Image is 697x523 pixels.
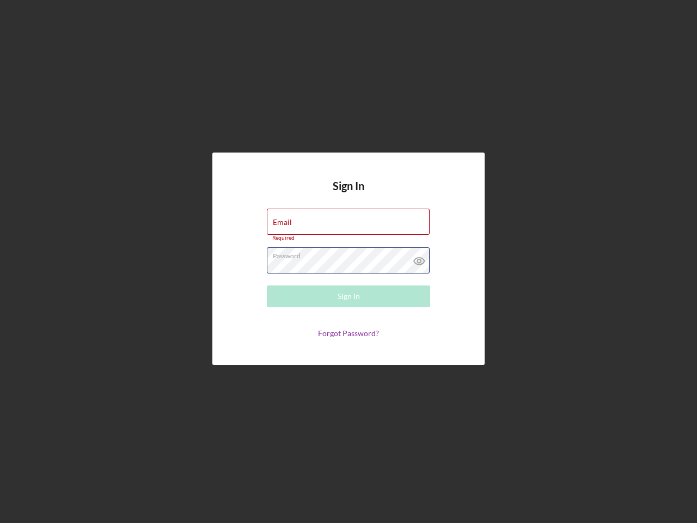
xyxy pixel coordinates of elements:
label: Email [273,218,292,227]
h4: Sign In [333,180,364,209]
div: Sign In [338,285,360,307]
a: Forgot Password? [318,329,379,338]
label: Password [273,248,430,260]
button: Sign In [267,285,430,307]
div: Required [267,235,430,241]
